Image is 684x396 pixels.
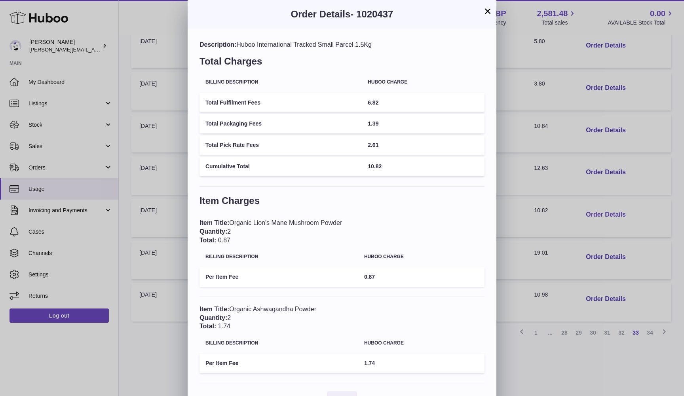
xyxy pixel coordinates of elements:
td: Total Fulfilment Fees [199,93,362,112]
th: Huboo charge [362,74,484,91]
td: Total Packaging Fees [199,114,362,133]
span: Total: [199,323,216,329]
h3: Total Charges [199,55,484,72]
h3: Order Details [199,8,484,21]
th: Billing Description [199,74,362,91]
span: - 1020437 [350,9,393,19]
span: Description: [199,41,236,48]
th: Huboo charge [358,248,484,265]
td: Per Item Fee [199,354,358,373]
td: Cumulative Total [199,157,362,176]
button: × [483,6,492,16]
div: Organic Ashwagandha Powder 2 [199,305,484,331]
th: Billing Description [199,248,358,265]
span: Quantity: [199,314,227,321]
div: Huboo International Tracked Small Parcel 1.5Kg [199,40,484,49]
span: Quantity: [199,228,227,235]
span: Item Title: [199,306,229,312]
span: 1.74 [364,360,375,366]
span: 1.39 [368,120,378,127]
span: 1.74 [218,323,230,329]
span: 2.61 [368,142,378,148]
span: 10.82 [368,163,382,169]
span: Total: [199,237,216,244]
h3: Item Charges [199,194,484,211]
td: Per Item Fee [199,267,358,287]
span: 0.87 [218,237,230,244]
td: Total Pick Rate Fees [199,135,362,155]
th: Huboo charge [358,335,484,352]
th: Billing Description [199,335,358,352]
span: Item Title: [199,219,229,226]
span: 6.82 [368,99,378,106]
div: Organic Lion's Mane Mushroom Powder 2 [199,219,484,244]
span: 0.87 [364,274,375,280]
